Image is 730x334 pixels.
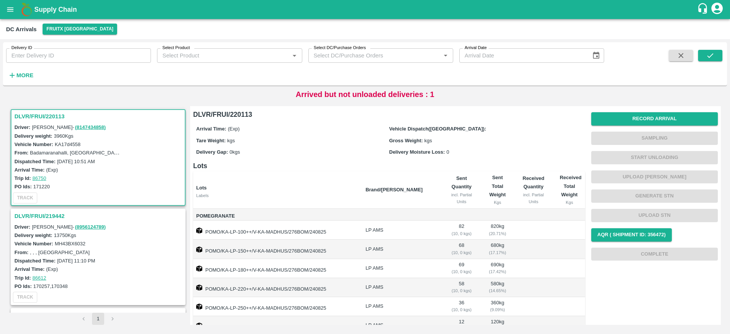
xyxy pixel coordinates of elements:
td: POMO/KA-LP-220++/V-KA-MADHUS/276BOM/240825 [193,278,359,297]
label: 13750 Kgs [54,232,76,238]
td: POMO/KA-LP-250++/V-KA-MADHUS/276BOM/240825 [193,297,359,316]
span: Pomegranate [196,212,359,221]
span: [PERSON_NAME] - [32,124,106,130]
td: LP AMS [359,221,441,240]
b: Received Total Weight [560,175,581,197]
label: Badamaranahalli, [GEOGRAPHIC_DATA], [GEOGRAPHIC_DATA], [GEOGRAPHIC_DATA] [30,150,230,156]
label: Vehicle Dispatch([GEOGRAPHIC_DATA]): [389,126,486,132]
b: Lots [196,185,206,191]
input: Select DC/Purchase Orders [311,51,428,60]
h6: DLVR/FRUI/220113 [193,109,585,120]
div: Labels [196,192,359,199]
img: logo [19,2,34,17]
div: ( 10, 0 kgs) [448,287,476,294]
div: ( 17.17 %) [488,249,507,256]
strong: More [16,72,33,78]
div: customer-support [697,3,710,16]
label: Tare Weight: [196,138,226,143]
b: Received Quantity [523,175,544,189]
button: Record Arrival [591,112,718,126]
span: 0 [446,149,449,155]
td: 680 kg [482,240,513,259]
label: Trip Id: [14,175,31,181]
button: Open [441,51,451,60]
label: Arrival Time: [14,167,44,173]
div: ( 14.65 %) [488,287,507,294]
label: Delivery weight: [14,232,52,238]
img: box [196,323,202,329]
td: LP AMS [359,278,441,297]
a: 86612 [32,275,46,281]
div: ( 10, 0 kgs) [448,230,476,237]
label: PO Ids: [14,184,32,189]
label: Delivery weight: [14,133,52,139]
td: 820 kg [482,221,513,240]
td: POMO/KA-LP-180++/V-KA-MADHUS/276BOM/240825 [193,259,359,278]
span: 0 kgs [230,149,240,155]
input: Select Product [159,51,287,60]
label: Vehicle Number: [14,241,53,247]
label: 170257,170348 [33,283,68,289]
h3: DLVR/FRUI/219214 [14,310,184,320]
td: 690 kg [482,259,513,278]
label: Delivery Gap: [196,149,228,155]
b: Sent Total Weight [489,175,506,197]
button: Select DC [43,24,117,35]
label: 171220 [33,184,50,189]
button: open drawer [2,1,19,18]
a: Supply Chain [34,4,697,15]
div: account of current user [710,2,724,17]
label: Select Product [162,45,190,51]
p: Arrived but not unloaded deliveries : 1 [296,89,435,100]
button: Open [289,51,299,60]
div: ( 9.09 %) [488,306,507,313]
span: (Exp) [228,126,240,132]
b: Supply Chain [34,6,77,13]
label: Vehicle Number: [14,142,53,147]
label: Dispatched Time: [14,159,56,164]
td: 58 [441,278,482,297]
span: kgs [227,138,235,143]
img: box [196,304,202,310]
div: Kgs [560,199,579,206]
a: (8956124789) [75,224,106,230]
label: Trip Id: [14,275,31,281]
label: [DATE] 11:10 PM [57,258,95,264]
h3: DLVR/FRUI/220113 [14,111,184,121]
img: box [196,285,202,291]
button: More [6,69,35,82]
td: LP AMS [359,240,441,259]
td: POMO/KA-LP-100++/V-KA-MADHUS/276BOM/240825 [193,221,359,240]
div: ( 10, 0 kgs) [448,249,476,256]
a: 86750 [32,175,46,181]
label: 3960 Kgs [54,133,73,139]
input: Arrival Date [459,48,586,63]
span: [PERSON_NAME] - [32,224,106,230]
input: Enter Delivery ID [6,48,151,63]
img: box [196,227,202,234]
td: 360 kg [482,297,513,316]
button: AQR ( Shipment Id: 356472) [591,228,672,242]
label: From: [14,250,29,255]
td: 82 [441,221,482,240]
label: Driver: [14,124,30,130]
div: incl. Partial Units [519,191,547,205]
div: ( 10, 0 kgs) [448,306,476,313]
label: Driver: [14,224,30,230]
td: 68 [441,240,482,259]
label: (Exp) [46,167,58,173]
label: Delivery Moisture Loss: [389,149,445,155]
div: Kgs [488,199,507,206]
img: box [196,266,202,272]
label: Select DC/Purchase Orders [314,45,366,51]
label: , , , [GEOGRAPHIC_DATA] [30,250,90,255]
label: Dispatched Time: [14,258,56,264]
div: ( 20.71 %) [488,230,507,237]
label: PO Ids: [14,283,32,289]
label: MH43BX6032 [55,241,86,247]
div: ( 10, 0 kgs) [448,268,476,275]
td: 36 [441,297,482,316]
td: LP AMS [359,259,441,278]
div: incl. Partial Units [448,191,476,205]
img: box [196,247,202,253]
